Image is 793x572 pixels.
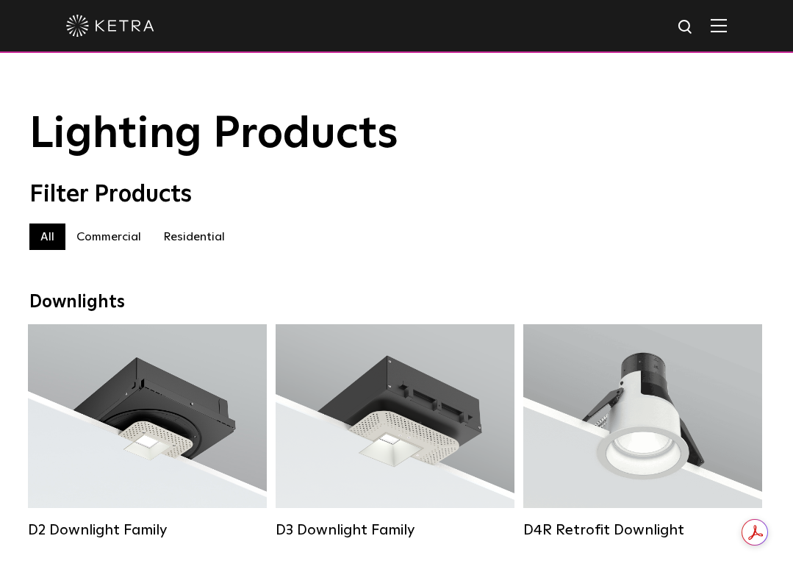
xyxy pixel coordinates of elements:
[28,324,267,539] a: D2 Downlight Family Lumen Output:1200Colors:White / Black / Gloss Black / Silver / Bronze / Silve...
[276,324,514,539] a: D3 Downlight Family Lumen Output:700 / 900 / 1100Colors:White / Black / Silver / Bronze / Paintab...
[65,224,152,250] label: Commercial
[677,18,695,37] img: search icon
[711,18,727,32] img: Hamburger%20Nav.svg
[276,521,514,539] div: D3 Downlight Family
[66,15,154,37] img: ketra-logo-2019-white
[29,181,764,209] div: Filter Products
[523,521,762,539] div: D4R Retrofit Downlight
[28,521,267,539] div: D2 Downlight Family
[29,292,764,313] div: Downlights
[152,224,236,250] label: Residential
[29,112,398,157] span: Lighting Products
[523,324,762,539] a: D4R Retrofit Downlight Lumen Output:800Colors:White / BlackBeam Angles:15° / 25° / 40° / 60°Watta...
[29,224,65,250] label: All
